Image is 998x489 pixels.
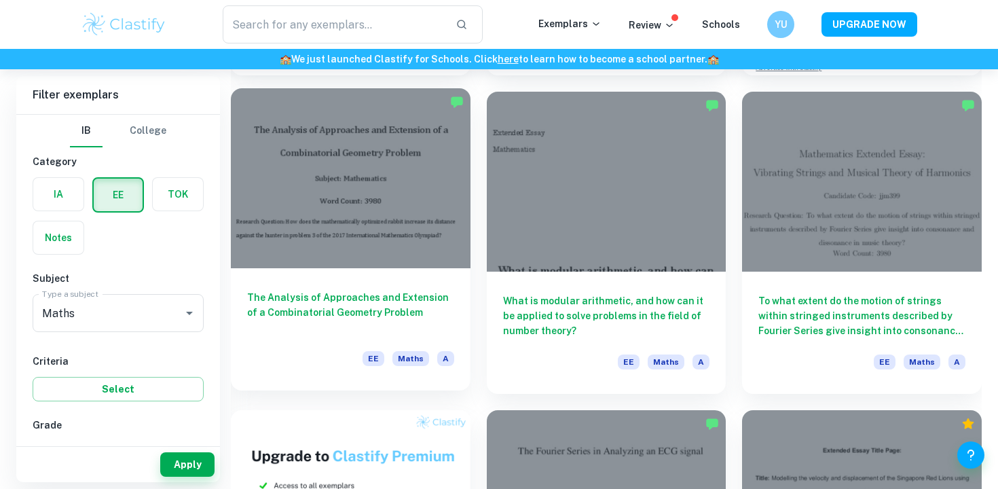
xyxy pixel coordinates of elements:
label: Type a subject [42,288,98,300]
span: 🏫 [280,54,291,65]
a: To what extent do the motion of strings within stringed instruments described by Fourier Series g... [742,92,982,393]
h6: Category [33,154,204,169]
a: The Analysis of Approaches and Extension of a Combinatorial Geometry ProblemEEMathsA [231,92,470,393]
div: Filter type choice [70,115,166,147]
button: Help and Feedback [957,441,984,469]
button: IA [33,178,84,211]
p: Review [629,18,675,33]
img: Marked [705,98,719,112]
span: A [692,355,709,369]
button: UPGRADE NOW [821,12,917,37]
h6: Grade [33,418,204,433]
input: Search for any exemplars... [223,5,445,43]
h6: Criteria [33,354,204,369]
button: EE [94,179,143,211]
button: IB [70,115,103,147]
button: Notes [33,221,84,254]
span: EE [874,355,895,369]
button: YU [767,11,794,38]
span: A [948,355,965,369]
h6: We just launched Clastify for Schools. Click to learn how to become a school partner. [3,52,995,67]
span: Maths [648,355,684,369]
span: A [437,351,454,366]
h6: Subject [33,271,204,286]
button: College [130,115,166,147]
h6: To what extent do the motion of strings within stringed instruments described by Fourier Series g... [758,293,965,338]
button: Apply [160,452,215,477]
h6: Filter exemplars [16,76,220,114]
span: Maths [904,355,940,369]
button: Select [33,377,204,401]
button: Open [180,304,199,323]
a: here [498,54,519,65]
span: EE [363,351,384,366]
span: Maths [392,351,429,366]
img: Clastify logo [81,11,167,38]
img: Marked [705,417,719,431]
a: Schools [702,19,740,30]
div: Premium [961,417,975,431]
a: What is modular arithmetic, and how can it be applied to solve problems in the field of number th... [487,92,726,393]
h6: What is modular arithmetic, and how can it be applied to solve problems in the field of number th... [503,293,710,338]
span: 🏫 [707,54,719,65]
img: Marked [450,95,464,109]
h6: The Analysis of Approaches and Extension of a Combinatorial Geometry Problem [247,290,454,335]
p: Exemplars [538,16,602,31]
h6: YU [773,17,789,32]
span: EE [618,355,640,369]
button: TOK [153,178,203,211]
img: Marked [961,98,975,112]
